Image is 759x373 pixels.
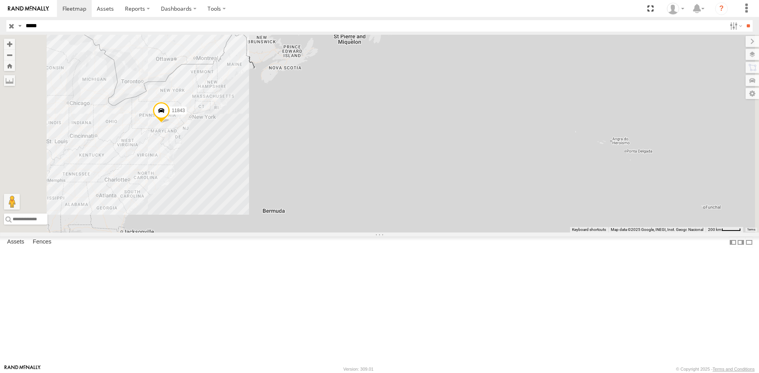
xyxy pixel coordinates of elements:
span: 200 km [708,227,721,232]
label: Dock Summary Table to the Right [737,236,745,248]
a: Visit our Website [4,365,41,373]
div: Thomas Ward [664,3,687,15]
label: Fences [29,237,55,248]
a: Terms and Conditions [713,367,755,371]
i: ? [715,2,728,15]
div: Version: 309.01 [344,367,374,371]
a: Terms (opens in new tab) [747,228,755,231]
label: Dock Summary Table to the Left [729,236,737,248]
div: © Copyright 2025 - [676,367,755,371]
label: Measure [4,75,15,86]
label: Map Settings [746,88,759,99]
label: Assets [3,237,28,248]
button: Zoom in [4,39,15,49]
span: Map data ©2025 Google, INEGI, Inst. Geogr. Nacional [611,227,703,232]
button: Drag Pegman onto the map to open Street View [4,194,20,210]
button: Map Scale: 200 km per 45 pixels [706,227,743,232]
span: 11843 [172,108,185,113]
button: Zoom out [4,49,15,60]
label: Search Query [17,20,23,32]
label: Search Filter Options [727,20,744,32]
button: Keyboard shortcuts [572,227,606,232]
button: Zoom Home [4,60,15,71]
label: Hide Summary Table [745,236,753,248]
img: rand-logo.svg [8,6,49,11]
